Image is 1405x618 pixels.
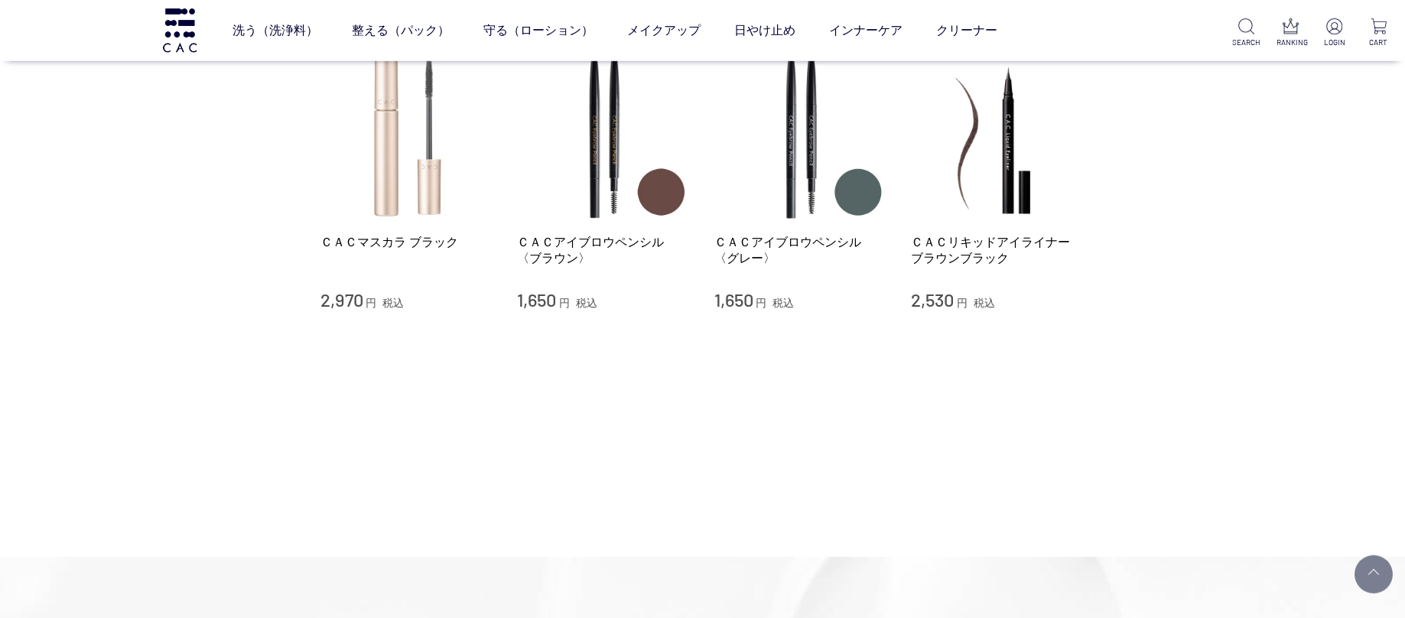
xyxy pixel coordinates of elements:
[517,48,691,223] img: ＣＡＣアイブロウペンシル 〈ブラウン〉
[483,9,594,52] a: 守る（ローション）
[1364,37,1393,48] p: CART
[1364,18,1393,48] a: CART
[559,297,570,309] span: 円
[320,234,495,250] a: ＣＡＣマスカラ ブラック
[829,9,903,52] a: インナーケア
[1232,18,1260,48] a: SEARCH
[714,288,753,311] span: 1,650
[1232,37,1260,48] p: SEARCH
[1277,18,1305,48] a: RANKING
[627,9,701,52] a: メイクアップ
[911,288,954,311] span: 2,530
[714,234,889,267] a: ＣＡＣアイブロウペンシル 〈グレー〉
[911,48,1085,223] img: ＣＡＣリキッドアイライナー ブラウンブラック
[772,297,794,309] span: 税込
[936,9,997,52] a: クリーナー
[957,297,968,309] span: 円
[576,297,597,309] span: 税込
[517,288,556,311] span: 1,650
[366,297,376,309] span: 円
[517,234,691,267] a: ＣＡＣアイブロウペンシル 〈ブラウン〉
[320,48,495,223] img: ＣＡＣマスカラ ブラック
[974,297,995,309] span: 税込
[1320,37,1348,48] p: LOGIN
[382,297,404,309] span: 税込
[161,8,199,52] img: logo
[756,297,766,309] span: 円
[320,288,363,311] span: 2,970
[233,9,318,52] a: 洗う（洗浄料）
[1320,18,1348,48] a: LOGIN
[352,9,450,52] a: 整える（パック）
[714,48,889,223] img: ＣＡＣアイブロウペンシル 〈グレー〉
[734,9,795,52] a: 日やけ止め
[1277,37,1305,48] p: RANKING
[911,234,1085,267] a: ＣＡＣリキッドアイライナー ブラウンブラック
